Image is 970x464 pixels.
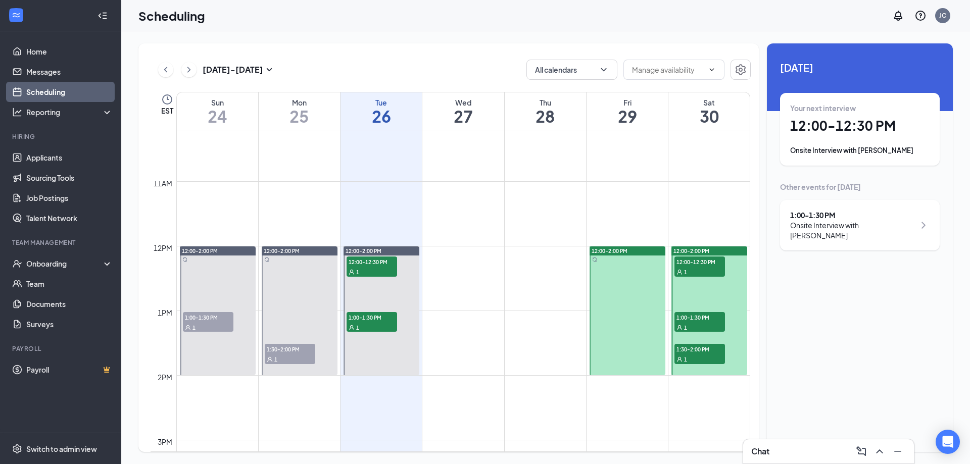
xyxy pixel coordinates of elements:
[12,259,22,269] svg: UserCheck
[780,182,940,192] div: Other events for [DATE]
[156,372,174,383] div: 2pm
[674,256,725,267] span: 12:00-12:30 PM
[26,147,113,168] a: Applicants
[259,97,340,108] div: Mon
[263,64,275,76] svg: SmallChevronDown
[790,210,915,220] div: 1:00 - 1:30 PM
[790,117,930,134] h1: 12:00 - 12:30 PM
[161,64,171,76] svg: ChevronLeft
[676,325,683,331] svg: User
[26,359,113,380] a: PayrollCrown
[422,92,504,130] a: August 27, 2025
[892,445,904,457] svg: Minimize
[674,344,725,354] span: 1:30-2:00 PM
[26,168,113,188] a: Sourcing Tools
[185,325,191,331] svg: User
[152,178,174,189] div: 11am
[684,269,687,276] span: 1
[587,97,668,108] div: Fri
[780,60,940,75] span: [DATE]
[264,257,269,262] svg: Sync
[26,259,104,269] div: Onboarding
[156,307,174,318] div: 1pm
[673,247,709,254] span: 12:00-2:00 PM
[12,132,111,141] div: Hiring
[587,92,668,130] a: August 29, 2025
[790,220,915,240] div: Onsite Interview with [PERSON_NAME]
[347,256,397,267] span: 12:00-12:30 PM
[939,11,946,20] div: JC
[526,60,617,80] button: All calendarsChevronDown
[274,356,277,363] span: 1
[26,208,113,228] a: Talent Network
[26,41,113,62] a: Home
[592,257,597,262] svg: Sync
[11,10,21,20] svg: WorkstreamLogo
[790,145,930,156] div: Onsite Interview with [PERSON_NAME]
[26,444,97,454] div: Switch to admin view
[183,312,233,322] span: 1:00-1:30 PM
[347,312,397,322] span: 1:00-1:30 PM
[349,325,355,331] svg: User
[161,106,173,116] span: EST
[668,108,750,125] h1: 30
[26,274,113,294] a: Team
[751,446,769,457] h3: Chat
[871,443,888,459] button: ChevronUp
[892,10,904,22] svg: Notifications
[356,269,359,276] span: 1
[98,11,108,21] svg: Collapse
[855,445,867,457] svg: ComposeMessage
[192,324,196,331] span: 1
[599,65,609,75] svg: ChevronDown
[731,60,751,80] button: Settings
[341,108,422,125] h1: 26
[158,62,173,77] button: ChevronLeft
[177,108,258,125] h1: 24
[12,444,22,454] svg: Settings
[674,312,725,322] span: 1:00-1:30 PM
[853,443,869,459] button: ComposeMessage
[592,247,627,254] span: 12:00-2:00 PM
[26,82,113,102] a: Scheduling
[668,92,750,130] a: August 30, 2025
[26,107,113,117] div: Reporting
[161,93,173,106] svg: Clock
[708,66,716,74] svg: ChevronDown
[138,7,205,24] h1: Scheduling
[874,445,886,457] svg: ChevronUp
[264,247,300,254] span: 12:00-2:00 PM
[259,108,340,125] h1: 25
[12,238,111,247] div: Team Management
[203,64,263,75] h3: [DATE] - [DATE]
[505,92,586,130] a: August 28, 2025
[505,97,586,108] div: Thu
[341,92,422,130] a: August 26, 2025
[26,294,113,314] a: Documents
[12,344,111,353] div: Payroll
[184,64,194,76] svg: ChevronRight
[676,269,683,275] svg: User
[177,97,258,108] div: Sun
[917,219,930,231] svg: ChevronRight
[914,10,927,22] svg: QuestionInfo
[341,97,422,108] div: Tue
[181,62,197,77] button: ChevronRight
[684,356,687,363] span: 1
[668,97,750,108] div: Sat
[676,356,683,363] svg: User
[890,443,906,459] button: Minimize
[267,356,273,363] svg: User
[735,64,747,76] svg: Settings
[349,269,355,275] svg: User
[152,242,174,253] div: 12pm
[182,257,187,262] svg: Sync
[156,436,174,447] div: 3pm
[182,247,218,254] span: 12:00-2:00 PM
[790,103,930,113] div: Your next interview
[265,344,315,354] span: 1:30-2:00 PM
[26,188,113,208] a: Job Postings
[177,92,258,130] a: August 24, 2025
[356,324,359,331] span: 1
[346,247,381,254] span: 12:00-2:00 PM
